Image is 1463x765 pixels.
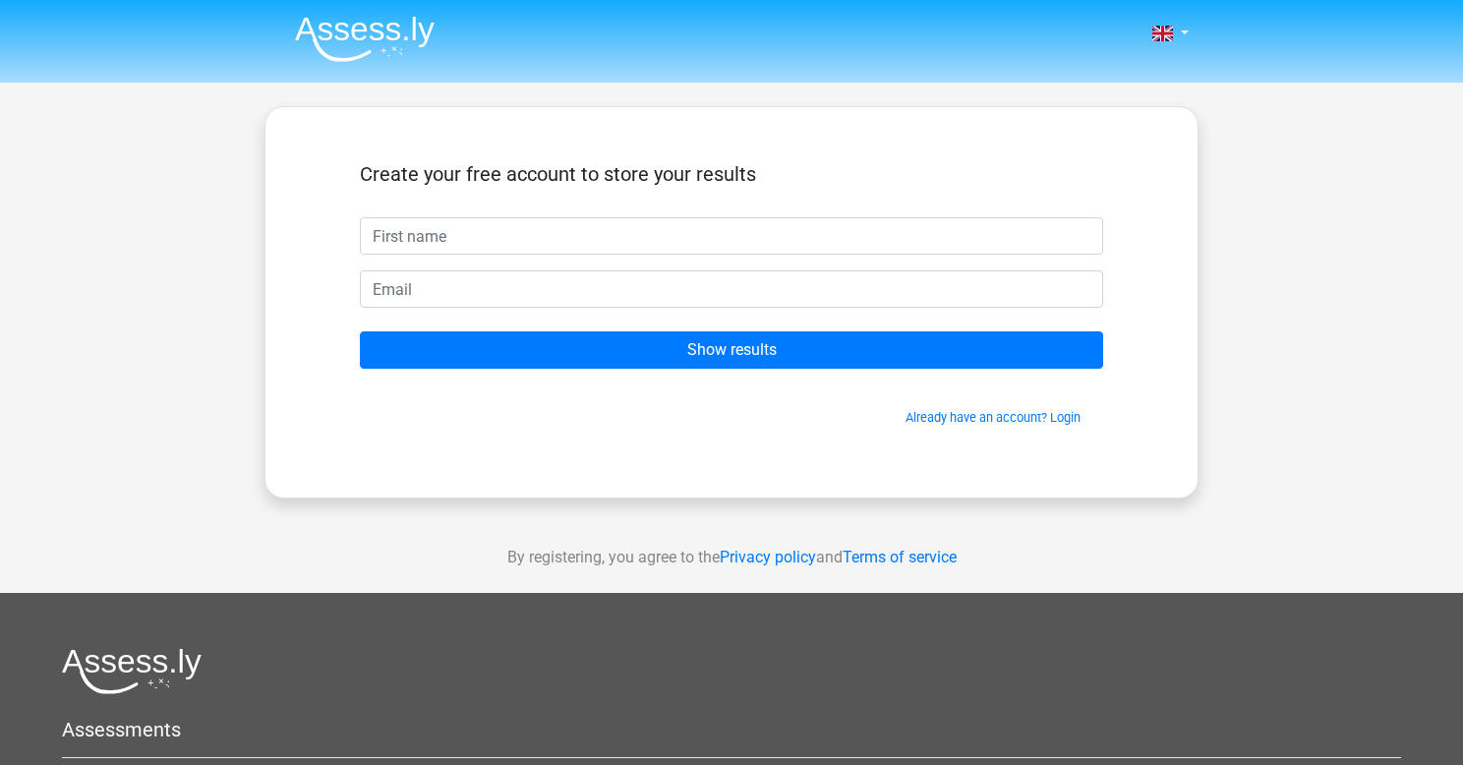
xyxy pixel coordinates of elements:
input: First name [360,217,1103,255]
a: Privacy policy [720,548,816,566]
input: Email [360,270,1103,308]
img: Assessly [295,16,435,62]
a: Already have an account? Login [906,410,1081,425]
a: Terms of service [843,548,957,566]
img: Assessly logo [62,648,202,694]
input: Show results [360,331,1103,369]
h5: Assessments [62,718,1401,741]
h5: Create your free account to store your results [360,162,1103,186]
